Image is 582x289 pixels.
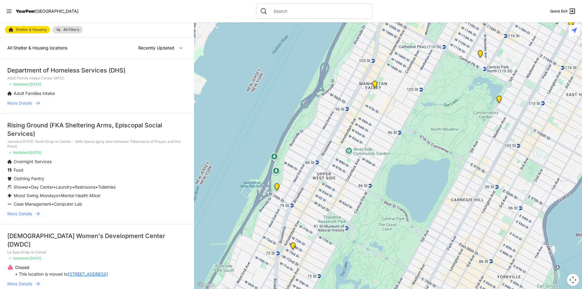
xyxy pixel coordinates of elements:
span: ✓ Validated [8,150,28,155]
span: Shower [14,184,28,190]
span: • [51,201,54,207]
img: Google [196,281,216,289]
div: Trinity Lutheran Church [371,81,379,90]
span: Adult Families Intake [14,91,55,96]
span: Clothing Pantry [14,176,44,181]
span: All Shelter & Housing locations [7,45,67,50]
a: Shelter & Housing [5,26,50,33]
span: All Filters [63,28,79,32]
span: Food [14,167,23,173]
div: Department of Homeless Services (DHS) [7,66,187,75]
span: Mental Health Mixer [61,193,101,198]
span: [GEOGRAPHIC_DATA] [35,8,79,14]
span: [DATE] [29,256,41,260]
span: • [28,184,31,190]
span: Shelter & Housing [16,28,46,32]
p: • This location is moved to [15,271,108,277]
span: Overnight Services [14,159,52,164]
button: Map camera controls [567,274,579,286]
a: YourPeer[GEOGRAPHIC_DATA] [16,9,79,13]
a: More Details [7,281,187,287]
span: ✓ Validated [8,82,28,86]
div: Hamilton Senior Center [289,242,297,252]
div: [DEMOGRAPHIC_DATA] Women's Development Center (DWDC) [7,232,187,249]
div: 820 MRT Residential Chemical Dependence Treatment Program [477,50,484,60]
a: Open this area in Google Maps (opens a new window) [196,281,216,289]
a: All Filters [52,26,83,33]
span: • [72,184,75,190]
span: YourPeer [16,8,35,14]
span: • [95,184,98,190]
span: Laundry [56,184,72,190]
span: Quick Exit [550,9,567,14]
span: Case Management [14,201,51,207]
a: [STREET_ADDRESS] [68,271,108,277]
div: Rising Ground (FKA Sheltering Arms, Episcopal Social Services) [7,121,187,138]
span: More Details [7,281,32,287]
a: More Details [7,100,187,106]
span: [DATE] [29,82,41,86]
p: Jamaica DYCD Youth Drop-in Center - Safe Space (grey door between Tabernacle of Prayer and Hot Po... [7,139,187,149]
span: Restrooms [75,184,95,190]
span: More Details [7,100,32,106]
span: [DATE] [29,150,41,155]
span: Computer Lab [54,201,82,207]
span: More Details [7,211,32,217]
span: Mood Swing Mondays [14,193,58,198]
span: • [53,184,56,190]
span: • [58,193,61,198]
span: Day Center [31,184,53,190]
span: ✓ Validated [8,256,28,260]
p: Closed [15,264,108,271]
p: La Sala Drop-In Center [7,250,187,255]
div: Bailey House, Inc. [567,20,575,30]
span: Toiletries [98,184,115,190]
p: Adult Family Intake Center (AFIC) [7,76,187,81]
a: Quick Exit [550,8,576,15]
div: Administrative Office, No Walk-Ins [273,183,281,193]
a: More Details [7,211,187,217]
input: Search [270,8,369,14]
